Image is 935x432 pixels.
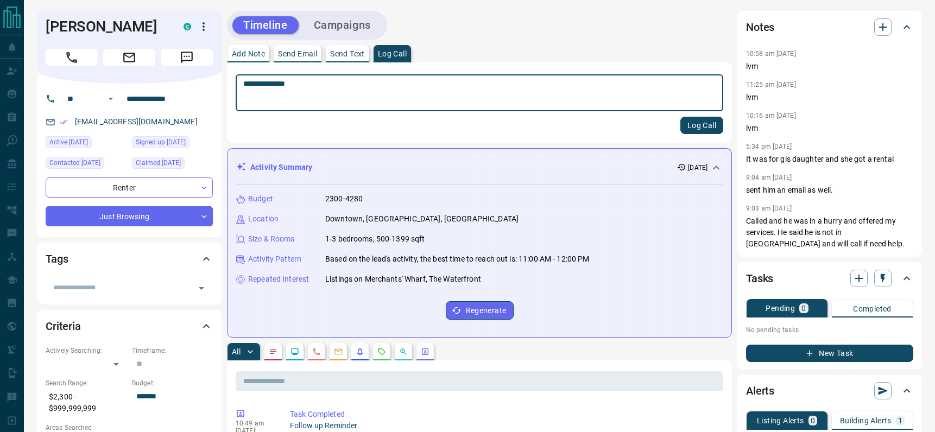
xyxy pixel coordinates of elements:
p: 9:04 am [DATE] [746,174,792,181]
p: Search Range: [46,378,127,388]
p: Repeated Interest [248,274,309,285]
p: lvm [746,123,913,134]
h2: Criteria [46,317,81,335]
p: Completed [853,305,892,313]
div: condos.ca [184,23,191,30]
span: Claimed [DATE] [136,157,181,168]
p: Log Call [378,50,407,58]
svg: Requests [377,347,386,356]
div: Tasks [746,265,913,291]
p: Activity Pattern [248,253,301,265]
div: Thu Sep 21 2023 [132,157,213,172]
p: Based on the lead's activity, the best time to reach out is: 11:00 AM - 12:00 PM [325,253,590,265]
span: Message [161,49,213,66]
p: 10:58 am [DATE] [746,50,796,58]
p: $2,300 - $999,999,999 [46,388,127,417]
p: No pending tasks [746,322,913,338]
p: All [232,348,241,355]
p: 10:16 am [DATE] [746,112,796,119]
svg: Opportunities [399,347,408,356]
div: Criteria [46,313,213,339]
p: It was for gis daughter and she got a rental [746,154,913,165]
p: lvm [746,61,913,72]
button: Open [104,92,117,105]
button: New Task [746,345,913,362]
h2: Tags [46,250,68,268]
h2: Notes [746,18,774,36]
button: Regenerate [446,301,514,320]
h2: Tasks [746,270,773,287]
p: Listing Alerts [757,417,804,424]
button: Campaigns [303,16,382,34]
div: Renter [46,177,213,198]
a: [EMAIL_ADDRESS][DOMAIN_NAME] [75,117,198,126]
div: Sat Feb 23 2019 [132,136,213,151]
svg: Notes [269,347,277,356]
div: Tags [46,246,213,272]
p: Activity Summary [250,162,312,173]
p: Called and he was in a hurry and offered my services. He said he is not in [GEOGRAPHIC_DATA] and ... [746,215,913,250]
button: Timeline [232,16,299,34]
p: Building Alerts [840,417,892,424]
p: 10:49 am [236,420,274,427]
div: Sat Aug 16 2025 [46,157,127,172]
span: Active [DATE] [49,137,88,148]
span: Contacted [DATE] [49,157,100,168]
span: Call [46,49,98,66]
p: Budget [248,193,273,205]
p: Follow up Reminder [290,420,719,431]
svg: Emails [334,347,343,356]
p: Size & Rooms [248,233,295,245]
p: Downtown, [GEOGRAPHIC_DATA], [GEOGRAPHIC_DATA] [325,213,519,225]
p: Budget: [132,378,213,388]
p: Task Completed [290,409,719,420]
p: Send Email [278,50,317,58]
p: Actively Searching: [46,346,127,355]
p: lvm [746,92,913,103]
button: Open [194,281,209,296]
p: sent him an email as well. [746,185,913,196]
svg: Calls [312,347,321,356]
p: Location [248,213,279,225]
p: 0 [811,417,815,424]
p: 11:25 am [DATE] [746,81,796,88]
p: Pending [766,304,795,312]
svg: Lead Browsing Activity [290,347,299,356]
p: [DATE] [688,163,707,173]
p: Add Note [232,50,265,58]
p: Send Text [330,50,365,58]
p: 5:34 pm [DATE] [746,143,792,150]
p: 9:03 am [DATE] [746,205,792,212]
div: Just Browsing [46,206,213,226]
svg: Agent Actions [421,347,429,356]
p: 2300-4280 [325,193,363,205]
div: Sat Aug 16 2025 [46,136,127,151]
span: Signed up [DATE] [136,137,186,148]
div: Notes [746,14,913,40]
span: Email [103,49,155,66]
p: Listings on Merchants' Wharf, The Waterfront [325,274,481,285]
svg: Listing Alerts [356,347,364,356]
div: Activity Summary[DATE] [236,157,723,177]
p: 1-3 bedrooms, 500-1399 sqft [325,233,425,245]
button: Log Call [680,117,723,134]
h2: Alerts [746,382,774,399]
p: 0 [801,304,806,312]
p: 1 [898,417,902,424]
svg: Email Verified [60,118,67,126]
div: Alerts [746,378,913,404]
h1: [PERSON_NAME] [46,18,167,35]
p: Timeframe: [132,346,213,355]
